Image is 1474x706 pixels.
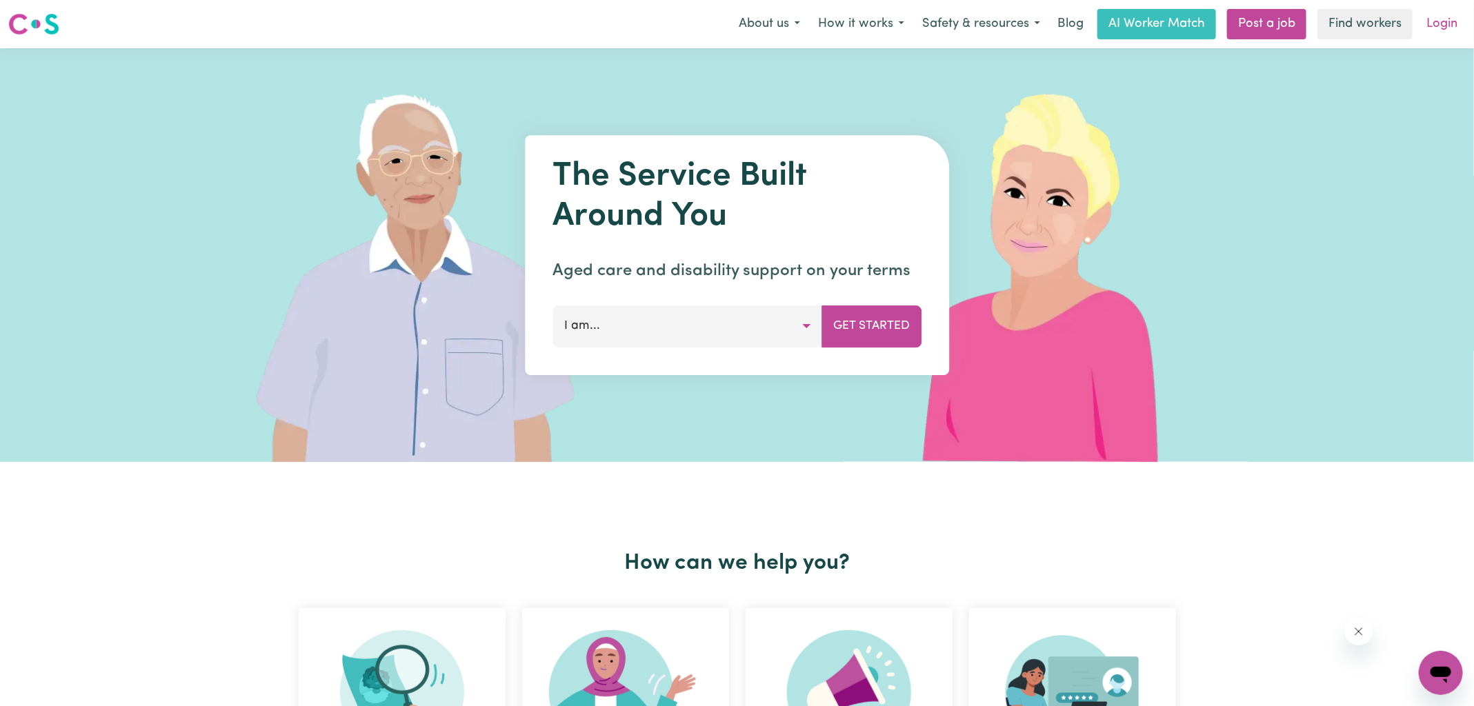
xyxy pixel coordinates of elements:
h2: How can we help you? [290,550,1184,576]
h1: The Service Built Around You [552,157,922,236]
a: Login [1418,9,1466,39]
iframe: Close message [1345,618,1373,645]
a: Post a job [1227,9,1306,39]
iframe: Button to launch messaging window [1419,651,1463,695]
span: Need any help? [8,10,83,21]
a: AI Worker Match [1097,9,1216,39]
a: Blog [1049,9,1092,39]
button: I am... [552,305,822,347]
button: About us [730,10,809,39]
button: Get Started [821,305,922,347]
button: How it works [809,10,913,39]
p: Aged care and disability support on your terms [552,259,922,283]
img: Careseekers logo [8,12,59,37]
a: Find workers [1317,9,1413,39]
a: Careseekers logo [8,8,59,40]
button: Safety & resources [913,10,1049,39]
